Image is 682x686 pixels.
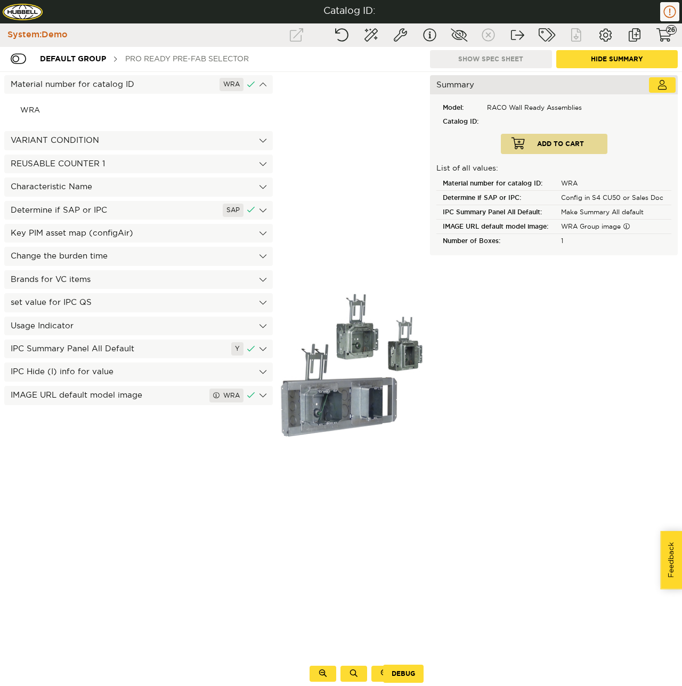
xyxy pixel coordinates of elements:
[430,75,678,94] div: Summary
[4,201,273,220] div: Determine if SAP or IPC
[561,238,563,244] span: 1
[323,5,376,19] div: Catalog ID:
[4,386,273,405] div: IMAGE URL default model image
[231,342,243,356] div: Y
[4,340,273,358] div: IPC Summary Panel All Default
[436,234,557,248] div: Number of Boxes
[556,50,678,68] button: Hide Summary
[436,101,483,115] div: Model
[4,362,273,381] div: IPC Hide (I) info for value
[120,49,254,69] div: PRO Ready Pre-Fab Selector
[436,220,557,234] div: IMAGE URL default model image
[4,75,273,94] div: Material number for catalog ID
[383,665,424,683] button: Debug
[220,78,243,91] div: WRA
[35,49,111,69] div: Default group
[4,177,273,196] div: Characteristic Name
[561,180,578,187] span: WRA
[436,176,557,191] div: Material number for catalog ID
[436,205,557,220] div: IPC Summary Panel All Default
[436,115,483,128] div: Catalog ID
[20,106,257,116] div: WRA
[436,191,557,205] div: Determine if SAP or IPC
[4,293,273,312] div: set value for IPC QS
[4,270,273,289] div: Brands for VC items
[4,155,273,173] div: REUSABLE COUNTER 1
[2,29,68,41] div: System: Demo
[561,209,644,215] span: Make Summary All default
[483,101,586,115] div: RACO Wall Ready Assemblies
[561,195,663,201] span: Config in S4 CU50 or Sales Doc
[4,247,273,265] div: Change the burden time
[223,204,243,217] div: SAP
[4,131,273,150] div: VARIANT CONDITION
[4,317,273,335] div: Usage Indicator
[209,389,243,402] div: WRA
[4,224,273,243] div: Key PIM asset map (configAir)
[436,164,671,174] p: List of all values:
[561,223,630,230] span: WRA Group image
